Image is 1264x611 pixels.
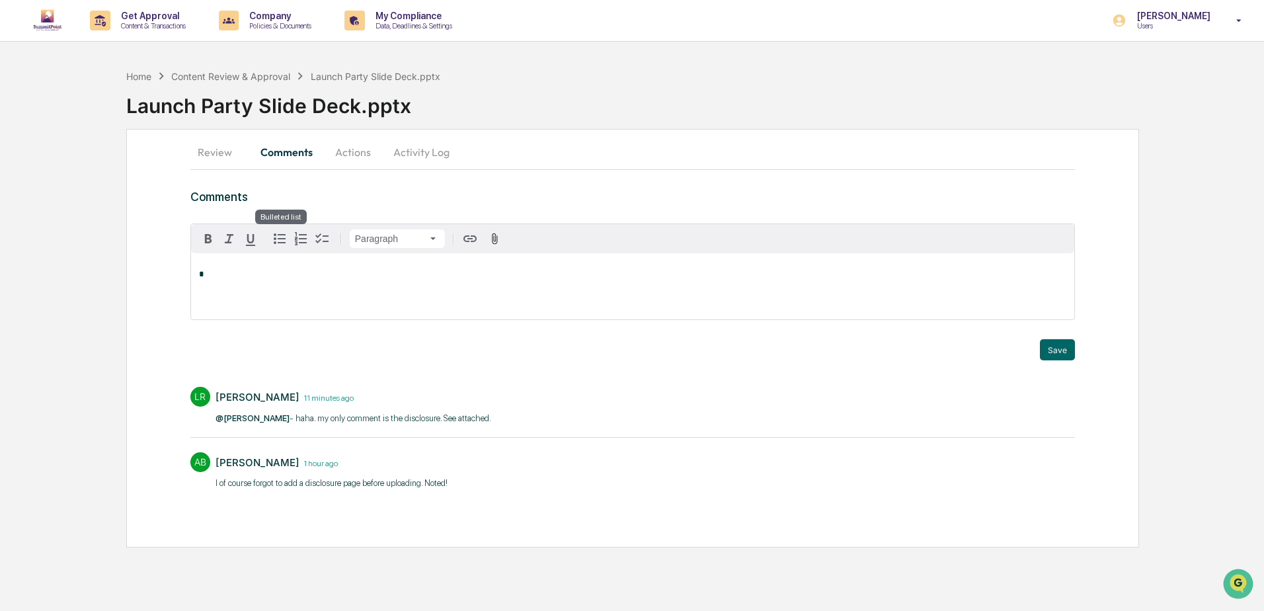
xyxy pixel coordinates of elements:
p: Data, Deadlines & Settings [365,21,459,30]
button: Save [1040,339,1075,360]
p: [PERSON_NAME] [1126,11,1217,21]
div: LR [190,387,210,407]
button: Italic [219,228,240,249]
p: Company [239,11,318,21]
p: Get Approval [110,11,192,21]
p: I of course forgot to add a disclosure page before uploading. Noted!​ [216,477,448,490]
div: 🗄️ [96,168,106,179]
button: Review [190,136,250,168]
div: Launch Party Slide Deck.pptx [126,83,1264,118]
p: Content & Transactions [110,21,192,30]
div: Home [126,71,151,82]
time: Wednesday, October 15, 2025 at 2:25:04 PM MDT [299,457,338,468]
div: 🔎 [13,193,24,204]
img: logo [32,7,63,34]
p: My Compliance [365,11,459,21]
p: How can we help? [13,28,241,49]
button: Comments [250,136,323,168]
a: 🖐️Preclearance [8,161,91,185]
button: Actions [323,136,383,168]
button: Block type [350,229,445,248]
div: Start new chat [45,101,217,114]
button: Bold [198,228,219,249]
button: Underline [240,228,261,249]
span: Preclearance [26,167,85,180]
a: 🔎Data Lookup [8,186,89,210]
p: ​ - haha. my only comment is the disclosure. See attached. [216,412,491,425]
h3: Comments [190,190,1075,204]
span: Pylon [132,224,160,234]
div: secondary tabs example [190,136,1075,168]
img: 1746055101610-c473b297-6a78-478c-a979-82029cc54cd1 [13,101,37,125]
div: [PERSON_NAME] [216,456,299,469]
div: AB [190,452,210,472]
div: 🖐️ [13,168,24,179]
button: Attach files [483,230,506,248]
a: Powered byPylon [93,224,160,234]
iframe: Open customer support [1222,567,1257,603]
span: Data Lookup [26,192,83,205]
a: 🗄️Attestations [91,161,169,185]
span: @[PERSON_NAME] [216,413,290,423]
p: Users [1126,21,1217,30]
div: We're available if you need us! [45,114,167,125]
span: Attestations [109,167,164,180]
div: Launch Party Slide Deck.pptx [311,71,440,82]
div: [PERSON_NAME] [216,391,299,403]
time: Wednesday, October 15, 2025 at 3:18:07 PM MDT [299,391,354,403]
div: Content Review & Approval [171,71,290,82]
button: Start new chat [225,105,241,121]
button: Activity Log [383,136,460,168]
p: Policies & Documents [239,21,318,30]
div: Bulleted list [255,210,307,224]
